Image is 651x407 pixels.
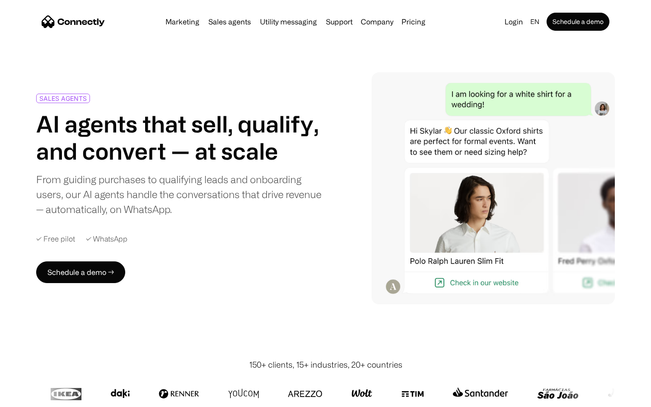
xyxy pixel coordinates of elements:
[205,18,255,25] a: Sales agents
[249,359,402,371] div: 150+ clients, 15+ industries, 20+ countries
[39,95,87,102] div: SALES AGENTS
[36,172,322,217] div: From guiding purchases to qualifying leads and onboarding users, our AI agents handle the convers...
[361,15,393,28] div: Company
[547,13,609,31] a: Schedule a demo
[162,18,203,25] a: Marketing
[86,235,127,243] div: ✓ WhatsApp
[18,391,54,404] ul: Language list
[36,235,75,243] div: ✓ Free pilot
[36,261,125,283] a: Schedule a demo →
[322,18,356,25] a: Support
[9,390,54,404] aside: Language selected: English
[256,18,321,25] a: Utility messaging
[501,15,527,28] a: Login
[398,18,429,25] a: Pricing
[530,15,539,28] div: en
[36,110,322,165] h1: AI agents that sell, qualify, and convert — at scale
